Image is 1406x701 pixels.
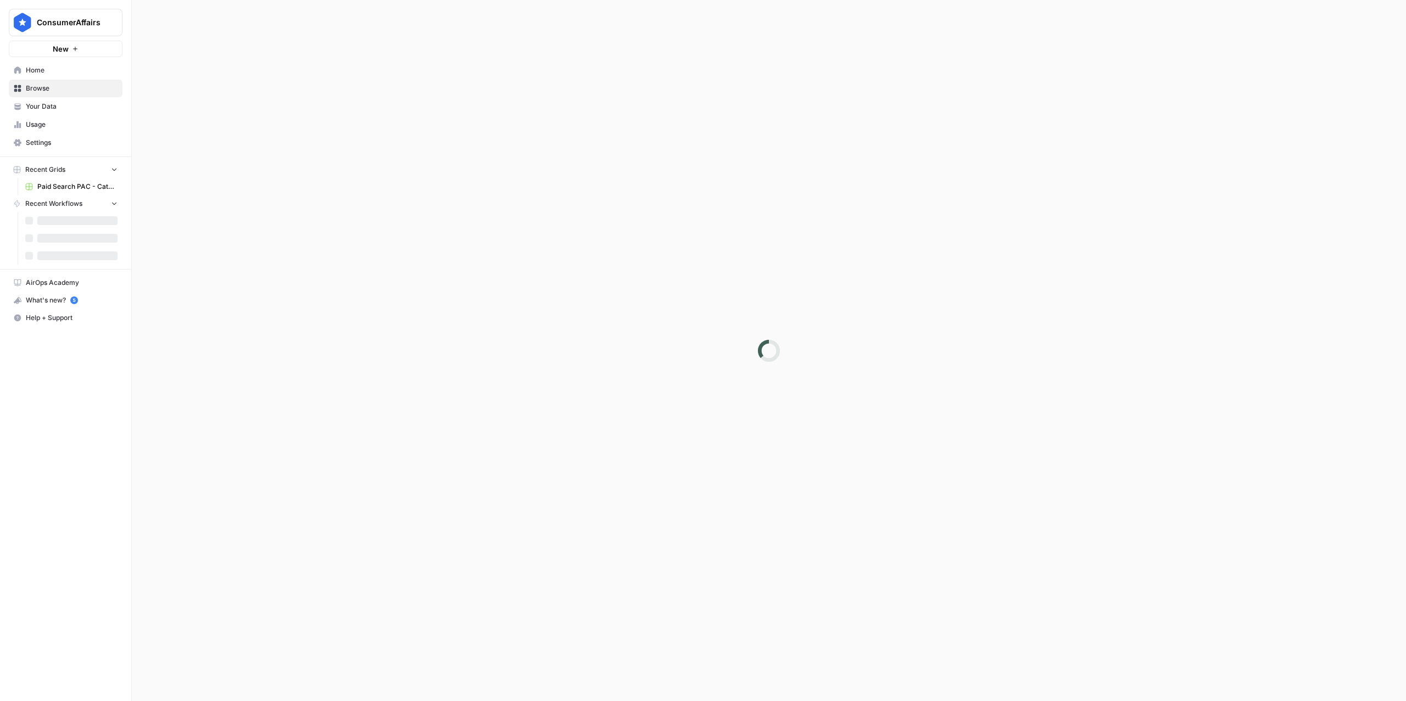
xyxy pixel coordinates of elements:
span: New [53,43,69,54]
img: ConsumerAffairs Logo [13,13,32,32]
a: AirOps Academy [9,274,122,291]
a: Paid Search PAC - Categories [20,178,122,195]
span: Home [26,65,118,75]
span: AirOps Academy [26,278,118,288]
button: New [9,41,122,57]
a: 5 [70,296,78,304]
span: ConsumerAffairs [37,17,103,28]
a: Browse [9,80,122,97]
span: Recent Workflows [25,199,82,209]
span: Your Data [26,102,118,111]
button: What's new? 5 [9,291,122,309]
div: What's new? [9,292,122,309]
a: Your Data [9,98,122,115]
span: Browse [26,83,118,93]
button: Recent Grids [9,161,122,178]
span: Help + Support [26,313,118,323]
span: Settings [26,138,118,148]
button: Recent Workflows [9,195,122,212]
a: Usage [9,116,122,133]
button: Workspace: ConsumerAffairs [9,9,122,36]
span: Usage [26,120,118,130]
span: Paid Search PAC - Categories [37,182,118,192]
span: Recent Grids [25,165,65,175]
text: 5 [72,298,75,303]
a: Settings [9,134,122,152]
a: Home [9,61,122,79]
button: Help + Support [9,309,122,327]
